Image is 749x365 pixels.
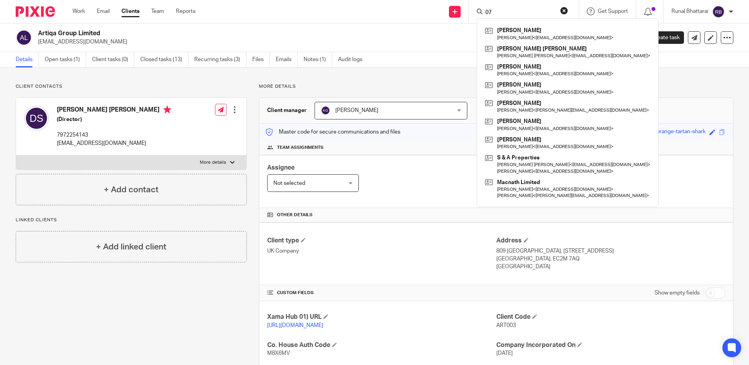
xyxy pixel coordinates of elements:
[496,247,725,255] p: 809 [GEOGRAPHIC_DATA], [STREET_ADDRESS]
[496,237,725,245] h4: Address
[121,7,139,15] a: Clients
[712,5,725,18] img: svg%3E
[259,83,733,90] p: More details
[97,7,110,15] a: Email
[655,289,700,297] label: Show empty fields
[57,131,171,139] p: 7972254143
[335,108,378,113] span: [PERSON_NAME]
[560,7,568,14] button: Clear
[671,7,708,15] p: Runal Bhattarai
[72,7,85,15] a: Work
[496,255,725,263] p: [GEOGRAPHIC_DATA], EC2M 7AQ
[151,7,164,15] a: Team
[338,52,368,67] a: Audit logs
[96,241,166,253] h4: + Add linked client
[267,313,496,321] h4: Xama Hub 01) URL
[265,128,400,136] p: Master code for secure communications and files
[321,106,330,115] img: svg%3E
[267,247,496,255] p: UK Company
[45,52,86,67] a: Open tasks (1)
[277,212,313,218] span: Other details
[16,6,55,17] img: Pixie
[598,9,628,14] span: Get Support
[252,52,270,67] a: Files
[496,351,513,356] span: [DATE]
[267,237,496,245] h4: Client type
[496,313,725,321] h4: Client Code
[140,52,188,67] a: Closed tasks (13)
[16,217,247,223] p: Linked clients
[625,128,706,137] div: windy-burnt-orange-tartan-shark
[639,31,684,44] a: Create task
[38,38,627,46] p: [EMAIL_ADDRESS][DOMAIN_NAME]
[485,9,555,16] input: Search
[496,323,516,328] span: ART003
[57,106,171,116] h4: [PERSON_NAME] [PERSON_NAME]
[24,106,49,131] img: svg%3E
[267,164,295,171] span: Assignee
[496,341,725,349] h4: Company Incorporated On
[16,83,247,90] p: Client contacts
[276,52,298,67] a: Emails
[496,263,725,271] p: [GEOGRAPHIC_DATA]
[304,52,332,67] a: Notes (1)
[273,181,305,186] span: Not selected
[92,52,134,67] a: Client tasks (0)
[16,29,32,46] img: svg%3E
[57,116,171,123] h5: (Director)
[176,7,195,15] a: Reports
[277,145,324,151] span: Team assignments
[57,139,171,147] p: [EMAIL_ADDRESS][DOMAIN_NAME]
[267,323,323,328] a: [URL][DOMAIN_NAME]
[163,106,171,114] i: Primary
[104,184,159,196] h4: + Add contact
[38,29,509,38] h2: Artiqa Group Limited
[194,52,246,67] a: Recurring tasks (3)
[267,351,290,356] span: M8X6MV
[267,107,307,114] h3: Client manager
[200,159,226,166] p: More details
[267,290,496,296] h4: CUSTOM FIELDS
[267,341,496,349] h4: Co. House Auth Code
[16,52,39,67] a: Details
